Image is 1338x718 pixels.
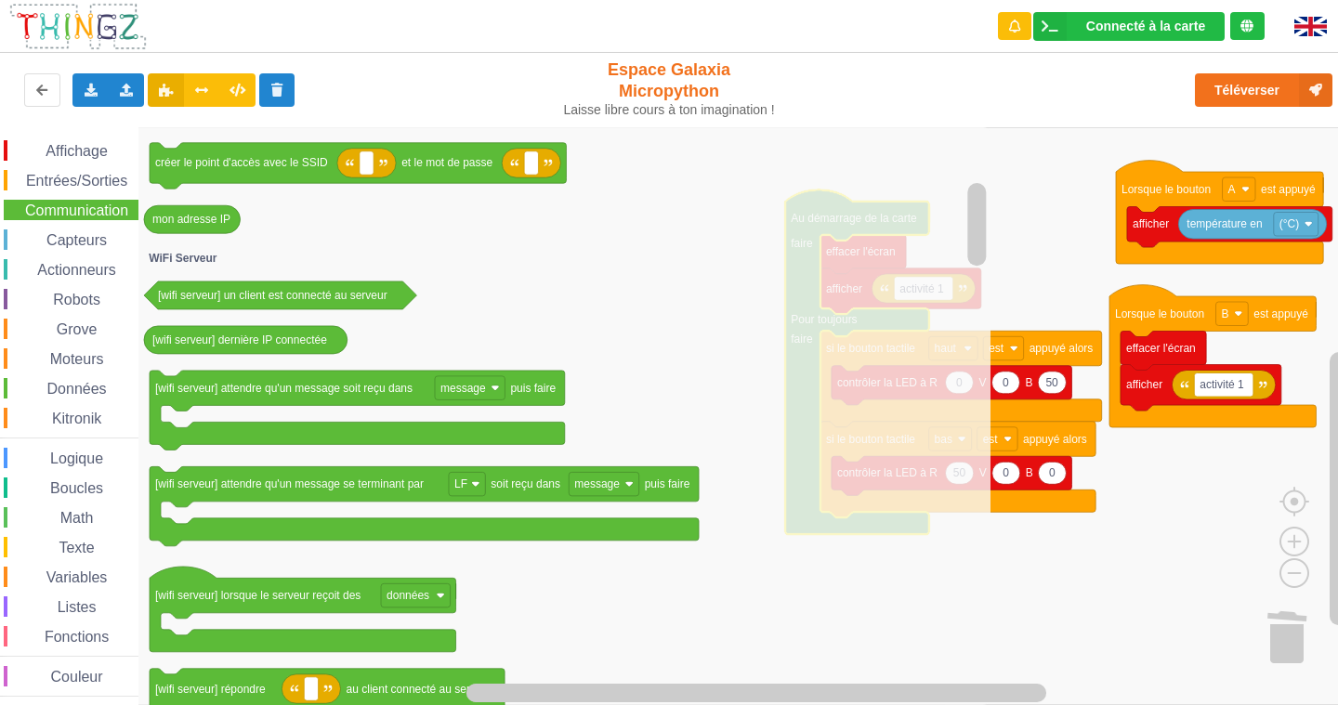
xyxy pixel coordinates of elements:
text: [wifi serveur] attendre qu'un message soit reçu dans [155,382,413,395]
div: Laisse libre cours à ton imagination ! [556,102,783,118]
div: Tu es connecté au serveur de création de Thingz [1230,12,1265,40]
text: appuyé alors [1023,433,1087,446]
text: [wifi serveur] lorsque le serveur reçoit des [155,589,361,602]
text: LF [454,477,467,490]
text: 50 [1045,376,1058,389]
text: appuyé alors [1030,342,1094,355]
span: Affichage [43,143,110,159]
text: est appuyé [1253,307,1308,320]
button: Téléverser [1195,73,1332,107]
span: Capteurs [44,232,110,248]
text: effacer l'écran [1126,342,1196,355]
span: Couleur [48,669,106,685]
text: afficher [1133,217,1169,230]
span: Actionneurs [34,262,119,278]
text: message [574,477,620,490]
text: activité 1 [1200,378,1244,391]
span: Entrées/Sorties [23,173,130,189]
text: [wifi serveur] un client est connecté au serveur [158,289,387,302]
span: Fonctions [42,629,111,645]
text: (°C) [1279,217,1299,230]
span: Moteurs [47,351,107,367]
text: puis faire [511,382,557,395]
text: A [1228,183,1236,196]
div: Ta base fonctionne bien ! [1033,12,1225,41]
text: [wifi serveur] dernière IP connectée [152,333,327,346]
span: Robots [50,292,103,307]
text: message [440,382,486,395]
text: B [1025,376,1032,389]
text: données [387,589,429,602]
span: Math [58,510,97,526]
text: créer le point d'accès avec le SSID [155,157,328,170]
span: Données [45,381,110,397]
text: afficher [1126,378,1162,391]
img: gb.png [1294,17,1327,36]
div: Connecté à la carte [1086,20,1205,33]
text: [wifi serveur] attendre qu'un message se terminant par [155,477,424,490]
text: B [1026,466,1033,479]
text: 0 [1003,466,1009,479]
span: Logique [47,450,106,466]
text: Lorsque le bouton [1115,307,1204,320]
text: 0 [1049,466,1056,479]
span: Kitronik [49,411,104,426]
text: WiFi Serveur [149,252,217,265]
text: est appuyé [1261,183,1316,196]
span: Texte [56,540,97,555]
text: et le mot de passe [401,157,492,170]
span: Variables [44,569,111,585]
div: Espace Galaxia Micropython [556,59,783,118]
span: Communication [22,202,131,218]
text: température en [1187,217,1262,230]
text: Lorsque le bouton [1122,183,1211,196]
span: Grove [54,321,100,337]
text: B [1222,307,1229,320]
text: soit reçu dans [491,477,560,490]
text: 0 [1003,376,1009,389]
span: Boucles [47,480,106,496]
img: thingz_logo.png [8,2,148,51]
text: est [989,342,1004,355]
span: Listes [55,599,99,615]
text: puis faire [645,477,690,490]
text: mon adresse IP [152,213,230,226]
